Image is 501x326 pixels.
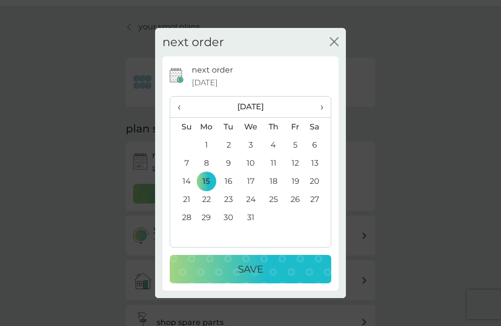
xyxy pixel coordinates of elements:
td: 14 [170,172,195,190]
td: 30 [218,208,240,226]
p: Save [238,261,263,277]
td: 27 [306,190,331,208]
td: 11 [262,154,284,172]
td: 5 [284,136,306,154]
td: 13 [306,154,331,172]
td: 3 [240,136,262,154]
th: We [240,118,262,136]
td: 4 [262,136,284,154]
th: Sa [306,118,331,136]
td: 1 [195,136,218,154]
td: 15 [195,172,218,190]
td: 9 [218,154,240,172]
button: Save [170,255,331,283]
td: 16 [218,172,240,190]
th: Fr [284,118,306,136]
td: 21 [170,190,195,208]
h2: next order [162,35,224,50]
span: ‹ [178,97,188,117]
th: Th [262,118,284,136]
span: › [314,97,323,117]
td: 22 [195,190,218,208]
th: Tu [218,118,240,136]
td: 31 [240,208,262,226]
td: 7 [170,154,195,172]
td: 28 [170,208,195,226]
td: 12 [284,154,306,172]
th: Mo [195,118,218,136]
td: 29 [195,208,218,226]
td: 24 [240,190,262,208]
td: 25 [262,190,284,208]
td: 19 [284,172,306,190]
td: 23 [218,190,240,208]
th: Su [170,118,195,136]
td: 26 [284,190,306,208]
td: 8 [195,154,218,172]
td: 10 [240,154,262,172]
span: [DATE] [192,76,218,89]
td: 18 [262,172,284,190]
th: [DATE] [195,97,306,118]
td: 20 [306,172,331,190]
td: 6 [306,136,331,154]
p: next order [192,64,233,76]
button: close [330,37,339,48]
td: 2 [218,136,240,154]
td: 17 [240,172,262,190]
